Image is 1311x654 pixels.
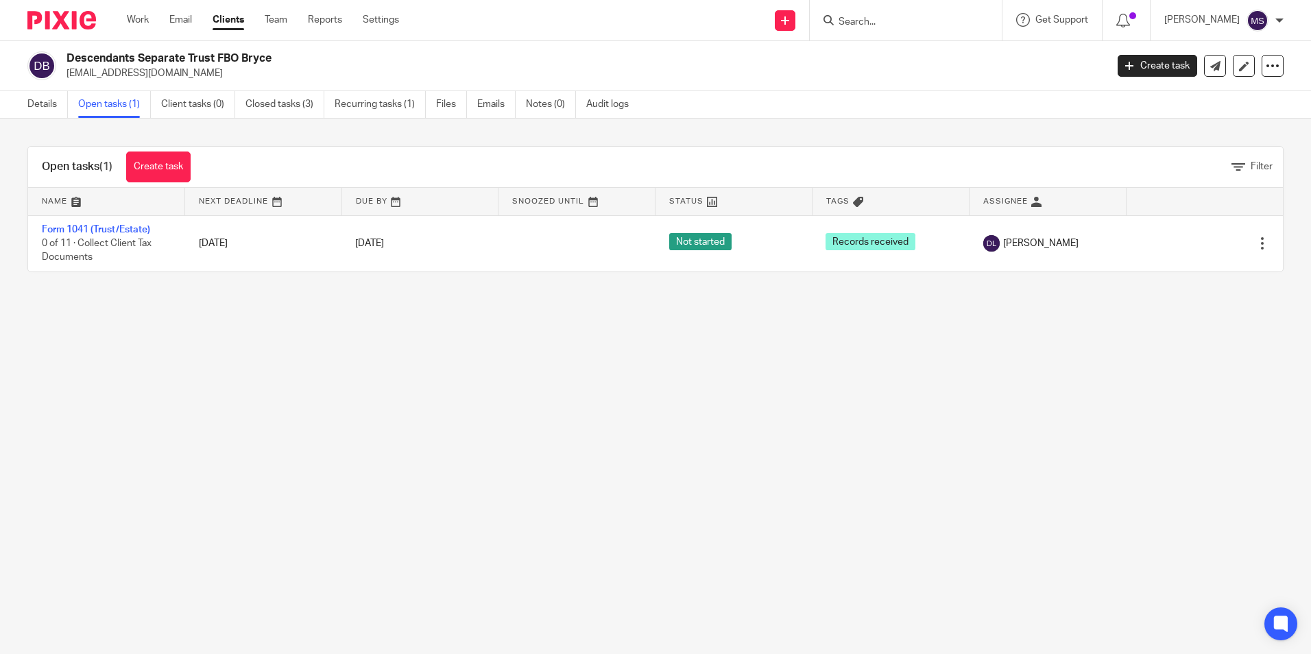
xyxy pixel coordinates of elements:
[42,239,152,263] span: 0 of 11 · Collect Client Tax Documents
[42,225,150,234] a: Form 1041 (Trust/Estate)
[1003,237,1079,250] span: [PERSON_NAME]
[526,91,576,118] a: Notes (0)
[67,51,891,66] h2: Descendants Separate Trust FBO Bryce
[477,91,516,118] a: Emails
[1247,10,1268,32] img: svg%3E
[126,152,191,182] a: Create task
[586,91,639,118] a: Audit logs
[335,91,426,118] a: Recurring tasks (1)
[983,235,1000,252] img: svg%3E
[669,233,732,250] span: Not started
[355,239,384,248] span: [DATE]
[363,13,399,27] a: Settings
[27,51,56,80] img: svg%3E
[127,13,149,27] a: Work
[826,233,915,250] span: Records received
[826,197,850,205] span: Tags
[512,197,584,205] span: Snoozed Until
[1164,13,1240,27] p: [PERSON_NAME]
[42,160,112,174] h1: Open tasks
[436,91,467,118] a: Files
[245,91,324,118] a: Closed tasks (3)
[1035,15,1088,25] span: Get Support
[99,161,112,172] span: (1)
[265,13,287,27] a: Team
[78,91,151,118] a: Open tasks (1)
[185,215,342,271] td: [DATE]
[213,13,244,27] a: Clients
[669,197,703,205] span: Status
[27,91,68,118] a: Details
[837,16,961,29] input: Search
[67,66,1097,80] p: [EMAIL_ADDRESS][DOMAIN_NAME]
[1251,162,1273,171] span: Filter
[169,13,192,27] a: Email
[1118,55,1197,77] a: Create task
[161,91,235,118] a: Client tasks (0)
[308,13,342,27] a: Reports
[27,11,96,29] img: Pixie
